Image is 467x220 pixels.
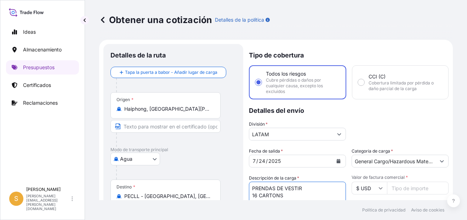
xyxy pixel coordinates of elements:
span: Cubre pérdidas o daños por cualquier causa, excepto los excluidos [266,77,340,94]
p: Reclamaciones [23,99,58,106]
font: Destino [116,184,132,190]
div: mes [252,157,256,165]
button: Mostrar sugerencias [435,155,448,167]
button: Tapa la puerta a babor - Añadir lugar de carga [110,67,226,78]
span: CCI (C) [369,73,386,80]
p: Detalles de la ruta [110,51,166,60]
p: Almacenamiento [23,46,62,53]
input: Todos los riesgosCubre pérdidas o daños por cualquier causa, excepto los excluidos [255,79,262,86]
div: año [268,157,281,165]
button: Seleccionar transporte [110,153,160,165]
span: Agua [120,155,132,163]
p: Ideas [23,28,36,35]
p: Modo de transporte principal [110,147,236,153]
button: Mostrar sugerencias [333,128,346,141]
input: CCI (C)Cobertura limitada por pérdida o daño parcial de la carga [358,79,364,86]
font: Categoría de carga [352,148,390,154]
a: Política de privacidad [362,207,405,213]
span: Cobertura limitada por pérdida o daño parcial de la carga [369,80,443,92]
input: Escriba para buscar división [249,128,333,141]
a: Aviso de cookies [411,207,444,213]
p: Detalles del envío [249,99,449,121]
font: Fecha de salida [249,148,280,154]
font: Descripción de la carga [249,175,296,181]
input: Texto que aparecerá en el certificado [110,120,221,133]
font: Obtener una cotización [109,14,212,26]
div: día [258,157,266,165]
input: Origen [124,105,212,112]
button: Calendario [333,155,344,167]
p: [PERSON_NAME][EMAIL_ADDRESS][PERSON_NAME][DOMAIN_NAME] [26,194,70,211]
font: Origen [116,97,130,103]
a: Reclamaciones [6,96,79,110]
a: Ideas [6,25,79,39]
p: Detalles de la política [215,16,264,23]
span: Tapa la puerta a babor - Añadir lugar de carga [125,69,217,76]
input: Seleccione un tipo de mercancía [352,155,435,167]
font: División [249,121,265,127]
a: Certificados [6,78,79,92]
div: / [256,157,258,165]
div: / [266,157,268,165]
p: Certificados [23,82,51,89]
a: Almacenamiento [6,43,79,57]
textarea: PRENDAS DE VESTIR 16 CARTONS [249,182,346,216]
p: Tipo de cobertura [249,44,449,65]
a: Presupuestos [6,60,79,75]
font: Valor de factura comercial [352,175,405,180]
span: S [14,195,18,202]
input: Destino [124,193,212,200]
p: [PERSON_NAME] [26,187,70,192]
p: Presupuestos [23,64,55,71]
input: Tipo de importe [387,182,449,194]
span: Todos los riesgos [266,70,306,77]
